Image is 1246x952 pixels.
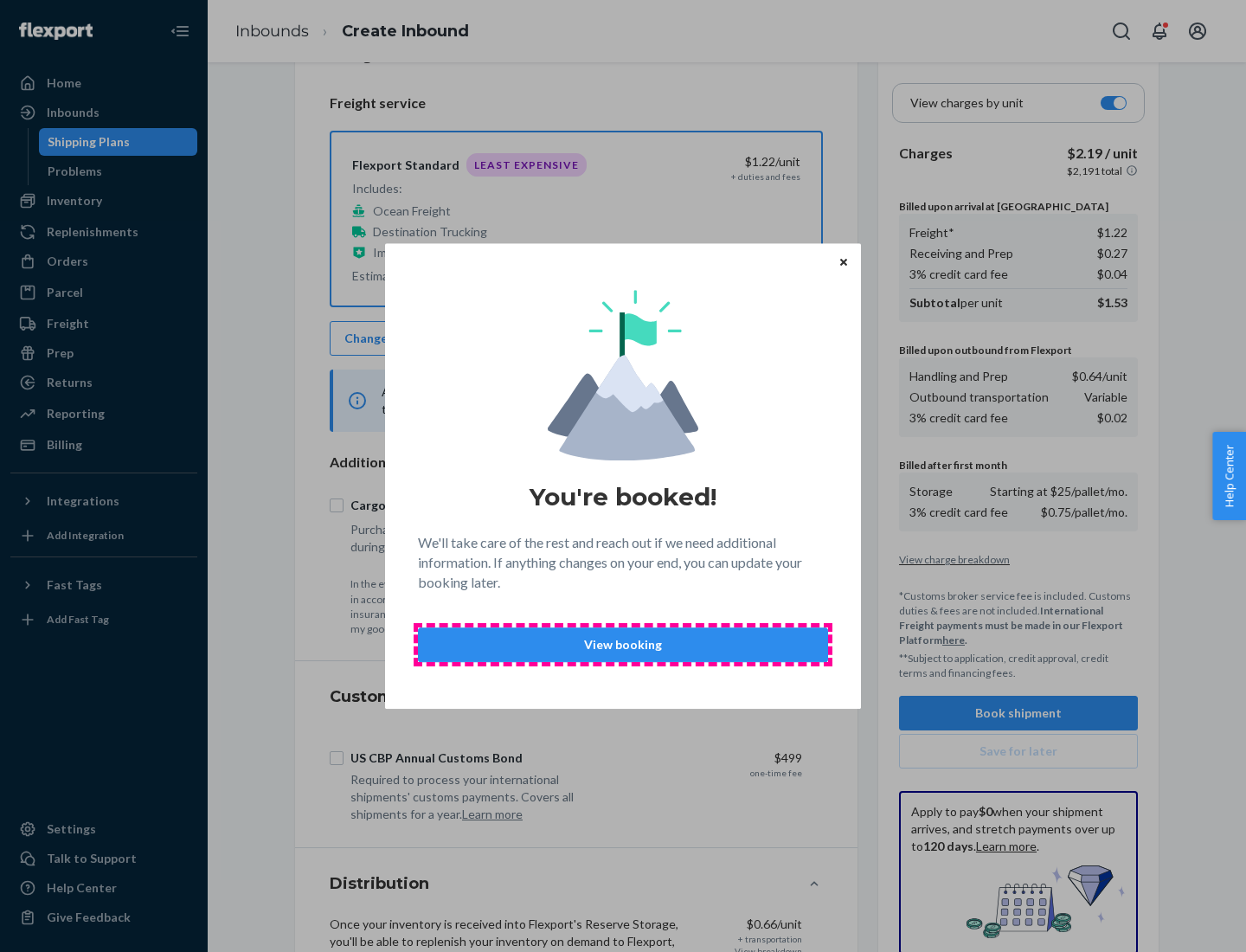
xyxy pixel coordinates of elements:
p: View booking [433,636,813,653]
img: svg+xml,%3Csvg%20viewBox%3D%220%200%20174%20197%22%20fill%3D%22none%22%20xmlns%3D%22http%3A%2F%2F... [548,290,698,460]
button: View booking [418,627,828,662]
button: Close [835,252,852,271]
h1: You're booked! [530,481,716,512]
p: We'll take care of the rest and reach out if we need additional information. If anything changes ... [418,533,828,593]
